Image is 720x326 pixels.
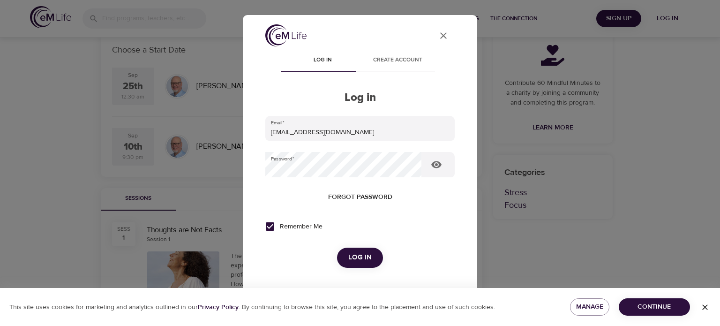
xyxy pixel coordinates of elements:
div: OR [351,287,369,297]
span: Log in [291,55,354,65]
img: logo [265,24,307,46]
span: Log in [348,251,372,264]
button: close [432,24,455,47]
b: Privacy Policy [198,303,239,311]
button: Forgot password [324,189,396,206]
h2: Log in [265,91,455,105]
div: disabled tabs example [265,50,455,72]
span: Create account [366,55,429,65]
span: Forgot password [328,191,392,203]
span: Remember Me [280,222,322,232]
span: Manage [577,301,602,313]
span: Continue [626,301,682,313]
button: Log in [337,248,383,267]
